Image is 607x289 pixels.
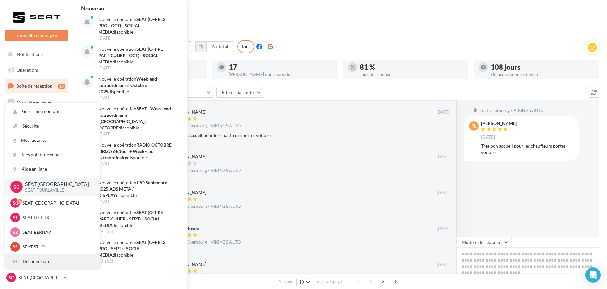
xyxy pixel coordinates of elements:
[5,148,100,162] a: Mes points de vente
[4,174,69,193] a: PLV et print personnalisable
[216,87,264,98] button: Filtrer par note
[4,143,69,156] a: Médiathèque
[171,189,206,196] div: [PERSON_NAME]
[23,214,92,221] p: SEAT LISIEUX
[278,279,293,285] span: Afficher
[4,63,69,77] a: Opérations
[437,109,451,115] span: [DATE]
[480,108,543,114] span: Seat Cherbourg - VIKINGS AUTO
[23,244,92,250] p: SEAT ST LO
[171,154,206,160] div: [PERSON_NAME]
[491,64,594,71] div: 108 jours
[13,200,18,206] span: SC
[4,159,69,172] a: Calendrier
[5,133,100,148] a: Mes factures
[17,67,39,73] span: Opérations
[171,132,409,139] div: Tres bon accueil pour les chauffeurs portes voitures
[299,279,304,285] span: 10
[171,109,206,115] div: [PERSON_NAME]
[5,162,100,176] a: Aide en ligne
[481,135,495,140] span: [DATE]
[23,229,92,235] p: SEAT BERNAY
[4,127,69,140] a: Contacts
[17,51,43,57] span: Notifications
[481,121,517,126] div: [PERSON_NAME]
[437,154,451,160] span: [DATE]
[25,187,90,193] p: SEAT-TOURLAVILLE
[4,111,69,125] a: Campagnes
[13,244,18,250] span: SS
[4,79,69,93] a: Boîte de réception17
[25,181,90,188] p: SEAT [GEOGRAPHIC_DATA]
[360,72,463,76] div: Taux de réponse
[5,254,100,269] div: Déconnexion
[81,10,599,20] div: Boîte de réception
[4,48,67,61] button: Notifications
[177,123,241,129] span: Seat Cherbourg - VIKINGS AUTO
[5,104,100,119] a: Gérer mon compte
[16,83,52,89] span: Boîte de réception
[177,240,241,245] span: Seat Cherbourg - VIKINGS AUTO
[4,95,69,109] a: Visibilité en ligne
[13,214,18,221] span: SL
[58,84,65,89] div: 17
[23,200,92,206] p: SEAT [GEOGRAPHIC_DATA]
[237,40,254,53] div: Tous
[437,262,451,268] span: [DATE]
[5,30,68,41] button: Nouvelle campagne
[471,123,476,129] span: PL
[4,195,69,214] a: Campagnes DataOnDemand
[491,72,594,76] div: Délai de réponse moyen
[316,279,342,285] span: résultats/page
[456,237,512,248] button: Modèle de réponse
[437,226,451,232] span: [DATE]
[229,72,332,76] div: [PERSON_NAME] non répondus
[585,267,601,283] div: Open Intercom Messenger
[296,278,312,286] button: 10
[13,183,20,190] span: SC
[5,272,68,284] a: SC SEAT [GEOGRAPHIC_DATA]
[195,41,234,52] button: Au total
[9,274,14,281] span: SC
[17,99,51,105] span: Visibilité en ligne
[18,274,61,281] p: SEAT [GEOGRAPHIC_DATA]
[177,168,241,174] span: Seat Cherbourg - VIKINGS AUTO
[206,41,234,52] button: Au total
[437,190,451,196] span: [DATE]
[171,261,206,267] div: [PERSON_NAME]
[360,64,463,71] div: 81 %
[13,229,18,235] span: SB
[365,276,376,286] span: 1
[229,64,332,71] div: 17
[378,276,388,286] span: 2
[177,204,241,209] span: Seat Cherbourg - VIKINGS AUTO
[481,143,574,155] div: Tres bon accueil pour les chauffeurs portes voitures
[5,119,100,133] a: Sécurité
